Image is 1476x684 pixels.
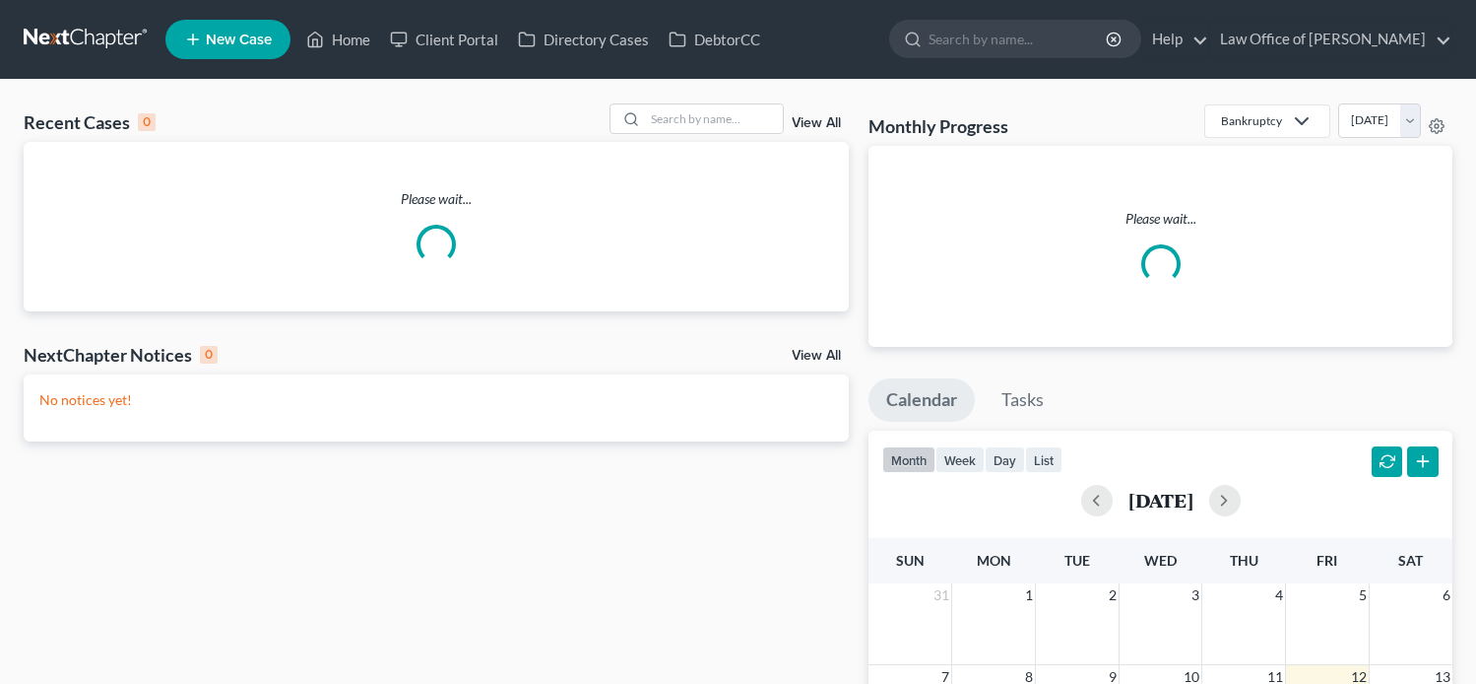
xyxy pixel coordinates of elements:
span: 1 [1023,583,1035,607]
p: Please wait... [884,209,1437,229]
span: 2 [1107,583,1119,607]
span: New Case [206,33,272,47]
a: DebtorCC [659,22,770,57]
span: Thu [1230,552,1258,569]
div: Bankruptcy [1221,112,1282,129]
a: Calendar [868,378,975,422]
div: 0 [138,113,156,131]
span: 31 [931,583,951,607]
h2: [DATE] [1128,490,1193,511]
span: 3 [1189,583,1201,607]
a: View All [792,116,841,130]
span: 6 [1441,583,1452,607]
div: 0 [200,346,218,364]
span: Wed [1144,552,1177,569]
p: No notices yet! [39,390,833,410]
span: Sat [1398,552,1423,569]
a: Directory Cases [508,22,659,57]
p: Please wait... [24,189,849,209]
span: Fri [1316,552,1337,569]
a: Law Office of [PERSON_NAME] [1210,22,1451,57]
input: Search by name... [929,21,1109,57]
a: Tasks [984,378,1061,422]
div: Recent Cases [24,110,156,134]
a: Client Portal [380,22,508,57]
input: Search by name... [645,104,783,133]
span: 5 [1357,583,1369,607]
span: Sun [896,552,925,569]
a: View All [792,349,841,363]
button: list [1025,446,1062,473]
a: Home [296,22,380,57]
span: 4 [1273,583,1285,607]
button: month [882,446,935,473]
button: day [985,446,1025,473]
div: NextChapter Notices [24,343,218,367]
span: Tue [1064,552,1090,569]
a: Help [1142,22,1208,57]
h3: Monthly Progress [868,114,1008,138]
button: week [935,446,985,473]
span: Mon [977,552,1011,569]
